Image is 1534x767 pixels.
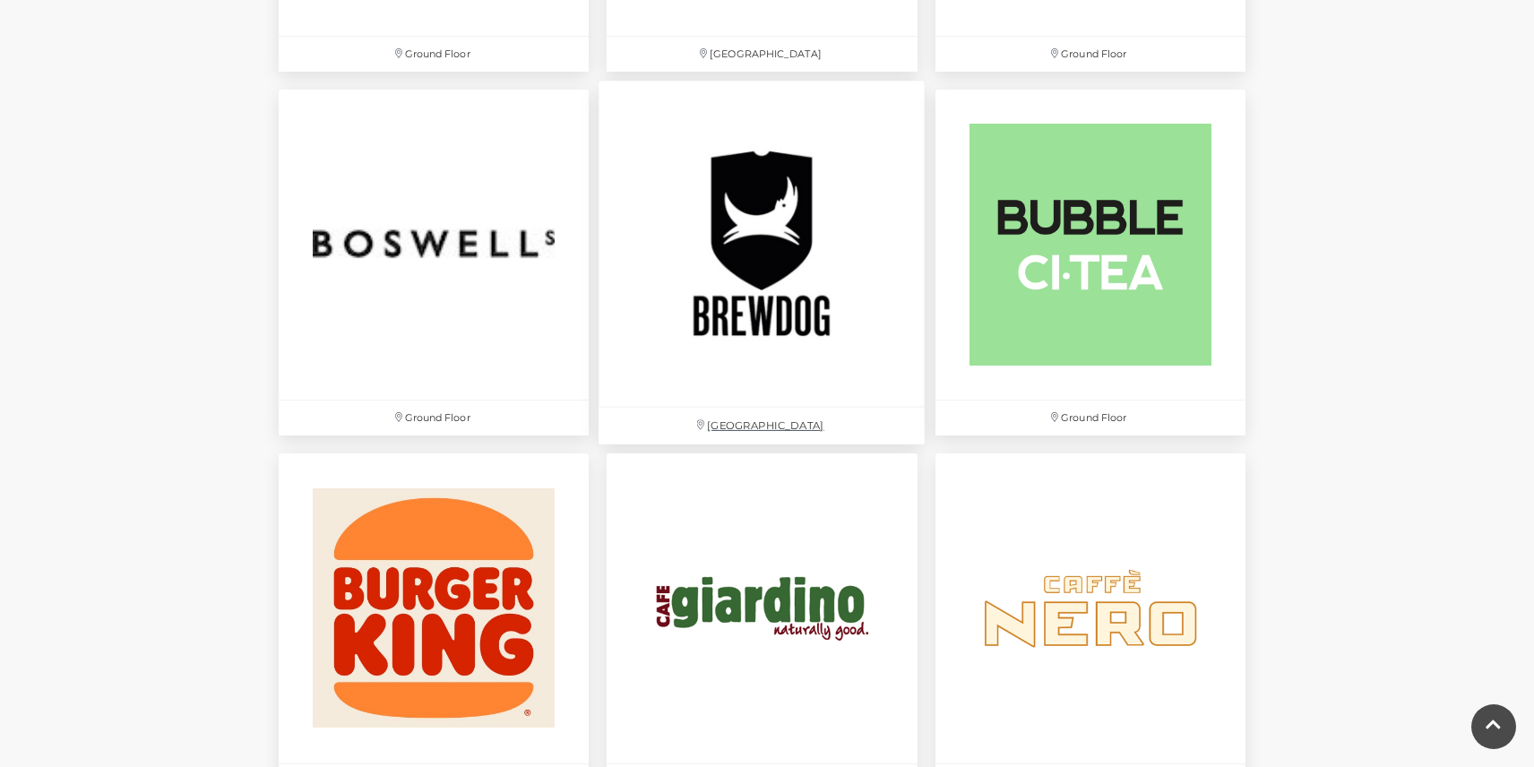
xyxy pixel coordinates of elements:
[599,408,926,444] p: [GEOGRAPHIC_DATA]
[279,37,589,72] p: Ground Floor
[279,401,589,435] p: Ground Floor
[590,71,935,453] a: [GEOGRAPHIC_DATA]
[935,401,1245,435] p: Ground Floor
[935,37,1245,72] p: Ground Floor
[607,37,917,72] p: [GEOGRAPHIC_DATA]
[926,81,1254,444] a: Ground Floor
[270,81,598,444] a: Ground Floor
